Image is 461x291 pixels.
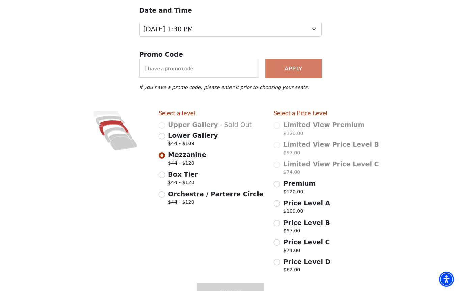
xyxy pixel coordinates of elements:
span: Limited View Premium [283,121,365,128]
h2: Select a level [159,109,264,117]
p: $97.00 [283,149,379,158]
p: $74.00 [283,247,330,256]
h2: Select a Price Level [274,109,379,117]
span: Orchestra / Parterre Circle [168,190,263,198]
input: Premium [274,181,280,187]
span: $44 - $120 [168,159,206,169]
span: $44 - $120 [168,199,263,208]
span: Limited View Price Level C [283,160,379,168]
span: Limited View Price Level B [283,141,379,148]
p: $120.00 [283,130,365,139]
p: Date and Time [139,6,322,16]
input: Price Level A [274,200,280,207]
div: Accessibility Menu [439,272,454,287]
p: $62.00 [283,266,331,275]
span: $44 - $109 [168,140,218,149]
p: $109.00 [283,208,330,217]
span: $44 - $120 [168,179,198,188]
span: Price Level D [283,258,331,265]
input: Price Level B [274,220,280,226]
p: Promo Code [139,50,322,59]
input: I have a promo code [139,59,259,78]
p: If you have a promo code, please enter it prior to choosing your seats. [139,85,322,90]
span: Premium [283,180,316,187]
span: Price Level B [283,219,330,226]
span: - Sold Out [220,121,252,128]
span: Price Level A [283,199,330,207]
p: $120.00 [283,188,316,197]
span: Box Tier [168,171,198,178]
input: Price Level C [274,239,280,246]
input: Price Level D [274,259,280,265]
span: Mezzanine [168,151,206,158]
span: Upper Gallery [168,121,218,128]
span: Price Level C [283,238,330,246]
p: $97.00 [283,227,330,236]
span: Lower Gallery [168,132,218,139]
p: $74.00 [283,169,379,178]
